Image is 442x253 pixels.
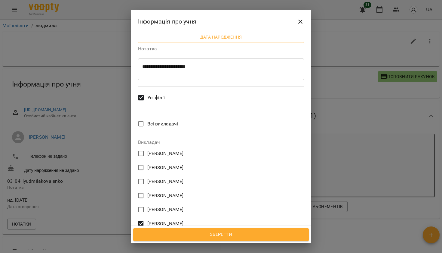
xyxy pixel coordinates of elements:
span: [PERSON_NAME] [147,192,184,199]
span: [PERSON_NAME] [147,178,184,185]
span: [PERSON_NAME] [147,220,184,227]
span: Зберегти [140,231,302,239]
button: Close [293,14,308,29]
label: Викладач [138,140,304,145]
span: [PERSON_NAME] [147,164,184,171]
span: Усі філії [147,94,165,101]
span: [PERSON_NAME] [147,206,184,213]
span: [PERSON_NAME] [147,150,184,157]
span: Всі викладачі [147,120,178,128]
button: Дата народження [138,32,304,43]
label: Нотатка [138,46,304,51]
span: Дата народження [143,33,299,41]
button: Зберегти [133,228,309,241]
h6: Інформація про учня [138,17,196,26]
